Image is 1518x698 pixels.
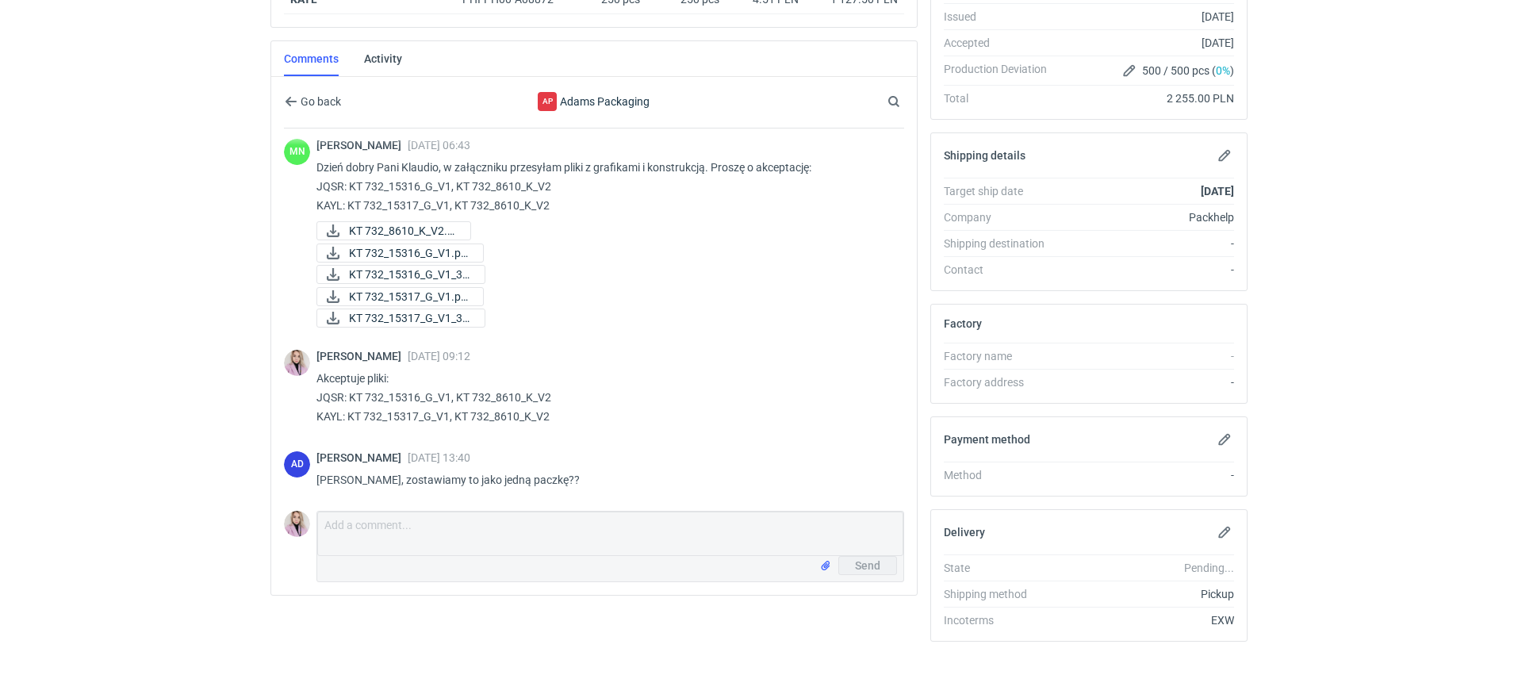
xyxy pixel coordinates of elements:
[349,244,470,262] span: KT 732_15316_G_V1.pd...
[944,560,1060,576] div: State
[1060,209,1234,225] div: Packhelp
[316,470,891,489] p: [PERSON_NAME], zostawiamy to jako jedną paczkę??
[944,61,1060,80] div: Production Deviation
[838,556,897,575] button: Send
[1060,612,1234,628] div: EXW
[284,139,310,165] figcaption: MN
[1060,262,1234,278] div: -
[1215,146,1234,165] button: Edit shipping details
[316,287,484,306] a: KT 732_15317_G_V1.pd...
[944,586,1060,602] div: Shipping method
[944,236,1060,251] div: Shipping destination
[1215,430,1234,449] button: Edit payment method
[284,451,310,477] div: Anita Dolczewska
[1060,236,1234,251] div: -
[1060,374,1234,390] div: -
[316,309,475,328] div: KT 732_15317_G_V1_3D.JPG
[1060,467,1234,483] div: -
[316,309,485,328] a: KT 732_15317_G_V1_3D...
[284,41,339,76] a: Comments
[1215,523,1234,542] button: Edit delivery details
[884,92,935,111] input: Search
[1120,61,1139,80] button: Edit production Deviation
[316,221,471,240] a: KT 732_8610_K_V2.pdf
[944,149,1025,162] h2: Shipping details
[855,560,880,571] span: Send
[316,287,475,306] div: KT 732_15317_G_V1.pdf
[284,350,310,376] img: Klaudia Wiśniewska
[1184,562,1234,574] em: Pending...
[316,244,475,263] div: KT 732_15316_G_V1.pdf
[944,262,1060,278] div: Contact
[1201,185,1234,198] strong: [DATE]
[284,139,310,165] div: Małgorzata Nowotna
[944,433,1030,446] h2: Payment method
[349,266,472,283] span: KT 732_15316_G_V1_3D...
[944,348,1060,364] div: Factory name
[349,309,472,327] span: KT 732_15317_G_V1_3D...
[538,92,557,111] figcaption: AP
[1060,9,1234,25] div: [DATE]
[284,511,310,537] img: Klaudia Wiśniewska
[464,92,724,111] div: Adams Packaging
[316,369,891,426] p: Akceptuje pliki: JQSR: KT 732_15316_G_V1, KT 732_8610_K_V2 KAYL: KT 732_15317_G_V1, KT 732_8610_K_V2
[297,96,341,107] span: Go back
[944,35,1060,51] div: Accepted
[316,158,891,215] p: Dzień dobry Pani Klaudio, w załączniku przesyłam pliki z grafikami i konstrukcją. Proszę o akcept...
[316,244,484,263] a: KT 732_15316_G_V1.pd...
[1060,35,1234,51] div: [DATE]
[944,209,1060,225] div: Company
[944,467,1060,483] div: Method
[316,265,475,284] div: KT 732_15316_G_V1_3D.JPG
[408,350,470,362] span: [DATE] 09:12
[1142,63,1234,79] span: 500 / 500 pcs ( )
[944,183,1060,199] div: Target ship date
[1060,90,1234,106] div: 2 255.00 PLN
[364,41,402,76] a: Activity
[944,90,1060,106] div: Total
[408,451,470,464] span: [DATE] 13:40
[944,317,982,330] h2: Factory
[284,92,342,111] button: Go back
[944,526,985,539] h2: Delivery
[944,612,1060,628] div: Incoterms
[1060,348,1234,364] div: -
[1060,586,1234,602] div: Pickup
[349,288,470,305] span: KT 732_15317_G_V1.pd...
[316,139,408,151] span: [PERSON_NAME]
[316,265,485,284] a: KT 732_15316_G_V1_3D...
[316,451,408,464] span: [PERSON_NAME]
[944,374,1060,390] div: Factory address
[1216,64,1230,77] span: 0%
[944,9,1060,25] div: Issued
[316,350,408,362] span: [PERSON_NAME]
[284,451,310,477] figcaption: AD
[349,222,458,240] span: KT 732_8610_K_V2.pdf
[408,139,470,151] span: [DATE] 06:43
[538,92,557,111] div: Adams Packaging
